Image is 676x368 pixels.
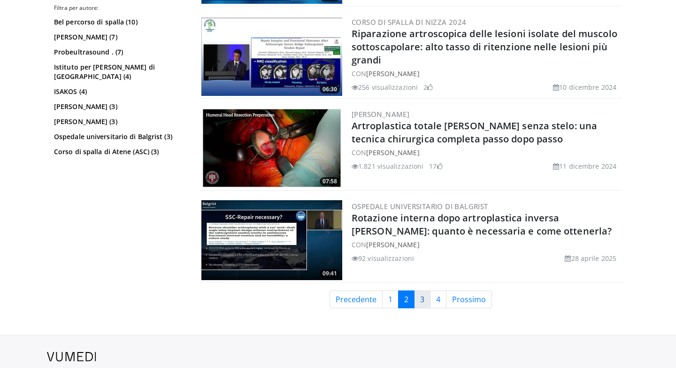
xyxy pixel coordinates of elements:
[382,290,399,308] a: 1
[54,17,138,26] font: Bel percorso di spalla (10)
[404,294,408,305] font: 2
[358,254,414,263] font: 92 visualizzazioni
[54,4,99,12] font: Filtra per autore:
[323,269,337,277] font: 09:41
[47,352,96,361] img: Logo VuMedi
[352,69,366,78] font: CON
[352,211,612,237] a: Rotazione interna dopo artroplastica inversa [PERSON_NAME]: quanto è necessaria e come ottenerla?
[54,147,183,157] a: Corso di spalla di Atene (ASC) (3)
[54,117,183,126] a: [PERSON_NAME] (3)
[559,83,616,92] font: 10 dicembre 2024
[352,17,467,27] a: Corso di spalla di Nizza 2024
[54,132,172,141] font: Ospedale universitario di Balgrist (3)
[352,202,488,211] a: Ospedale universitario di Balgrist
[366,69,419,78] a: [PERSON_NAME]
[54,87,87,96] font: ISAKOS (4)
[336,294,376,305] font: Precedente
[201,108,342,188] img: ee559304-fefc-4441-9d2e-2a09b953164c.300x170_q85_crop-smart_upscale.jpg
[323,85,337,93] font: 06:30
[201,108,342,188] a: 07:58
[201,16,342,96] img: 5c976907-8cae-4d8b-831b-870e12ac32b3.300x170_q85_crop-smart_upscale.jpg
[352,148,366,157] font: CON
[559,162,616,171] font: 11 dicembre 2024
[54,32,183,42] a: [PERSON_NAME] (7)
[54,63,155,81] font: Istituto per [PERSON_NAME] di [GEOGRAPHIC_DATA] (4)
[54,147,159,156] font: Corso di spalla di Atene (ASC) (3)
[430,290,446,308] a: 4
[200,290,622,308] nav: Pagine dei risultati della ricerca
[446,290,492,308] a: Prossimo
[366,148,419,157] a: [PERSON_NAME]
[571,254,616,263] font: 28 aprile 2025
[54,132,183,141] a: Ospedale universitario di Balgrist (3)
[54,47,183,57] a: Probeultrasound . (7)
[358,83,418,92] font: 256 visualizzazioni
[436,294,440,305] font: 4
[54,47,123,56] font: Probeultrasound . (7)
[352,119,597,145] a: Artroplastica totale [PERSON_NAME] senza stelo: una tecnica chirurgica completa passo dopo passo
[352,110,409,119] a: [PERSON_NAME]
[54,102,183,111] a: [PERSON_NAME] (3)
[452,294,486,305] font: Prossimo
[54,17,183,27] a: Bel percorso di spalla (10)
[352,240,366,249] font: CON
[201,16,342,96] a: 06:30
[54,117,117,126] font: [PERSON_NAME] (3)
[414,290,430,308] a: 3
[201,200,342,280] img: 103f40a7-35c5-4cd5-ada4-66da200d0928.300x170_q85_crop-smart_upscale.jpg
[54,63,183,81] a: Istituto per [PERSON_NAME] di [GEOGRAPHIC_DATA] (4)
[352,27,617,66] a: Riparazione artroscopica delle lesioni isolate del muscolo sottoscapolare: alto tasso di ritenzio...
[358,162,423,171] font: 1.821 visualizzazioni
[420,294,424,305] font: 3
[54,102,117,111] font: [PERSON_NAME] (3)
[366,240,419,249] a: [PERSON_NAME]
[330,290,383,308] a: Precedente
[423,83,427,92] font: 2
[398,290,415,308] a: 2
[201,200,342,280] a: 09:41
[54,32,117,41] font: [PERSON_NAME] (7)
[54,87,183,96] a: ISAKOS (4)
[323,177,337,185] font: 07:58
[388,294,392,305] font: 1
[429,162,437,171] font: 17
